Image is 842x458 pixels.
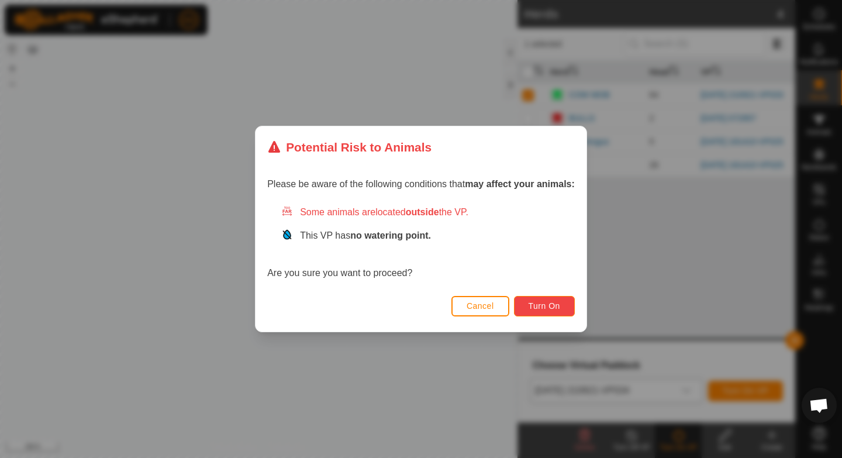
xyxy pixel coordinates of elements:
strong: no watering point. [350,230,431,240]
div: Are you sure you want to proceed? [267,205,575,280]
div: Potential Risk to Animals [267,138,432,156]
span: Turn On [529,301,560,311]
span: located the VP. [375,207,468,217]
strong: outside [406,207,439,217]
span: Please be aware of the following conditions that [267,179,575,189]
button: Cancel [451,296,509,316]
button: Turn On [514,296,575,316]
span: Cancel [467,301,494,311]
div: Some animals are [281,205,575,219]
span: This VP has [300,230,431,240]
strong: may affect your animals: [465,179,575,189]
div: Open chat [802,388,837,423]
